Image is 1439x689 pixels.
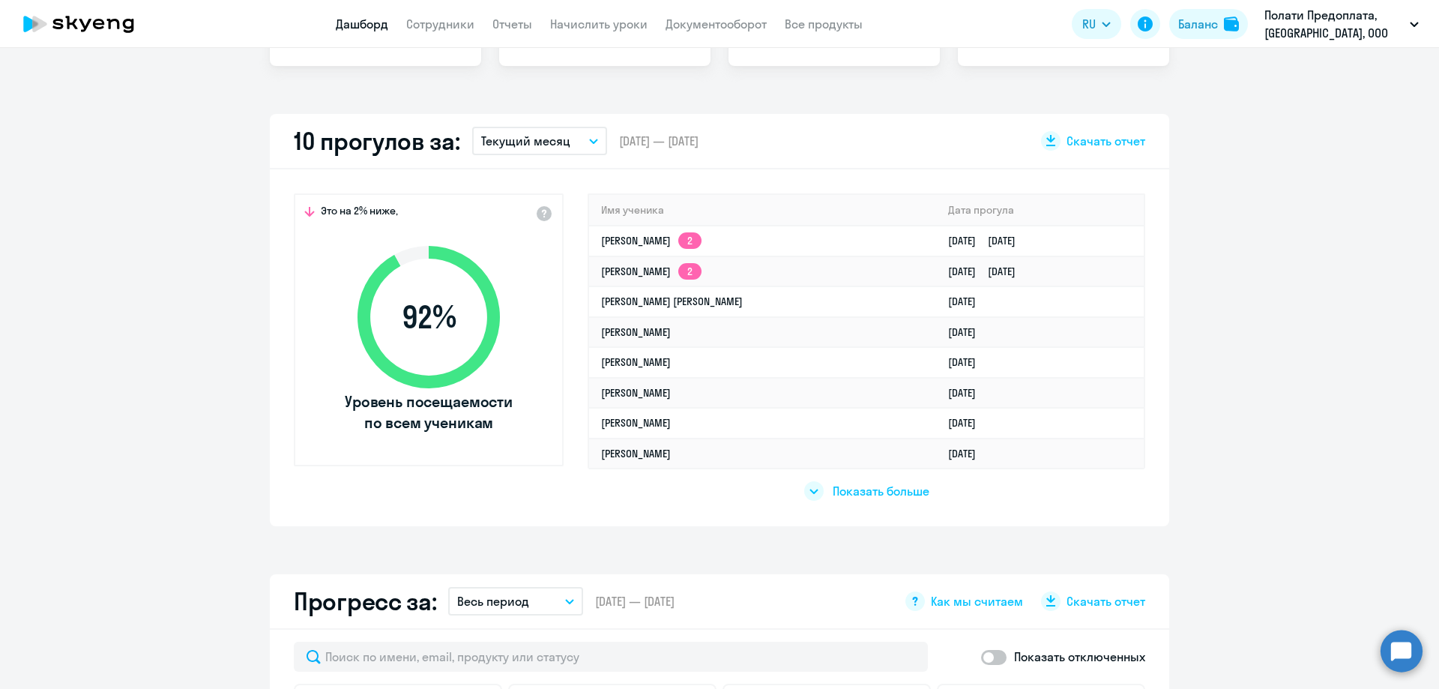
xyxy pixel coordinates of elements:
[1178,15,1218,33] div: Баланс
[1169,9,1248,39] button: Балансbalance
[601,234,702,247] a: [PERSON_NAME]2
[294,126,460,156] h2: 10 прогулов за:
[1264,6,1404,42] p: Полати Предоплата, [GEOGRAPHIC_DATA], ООО
[472,127,607,155] button: Текущий месяц
[948,234,1028,247] a: [DATE][DATE]
[948,447,988,460] a: [DATE]
[1224,16,1239,31] img: balance
[1067,133,1145,149] span: Скачать отчет
[833,483,929,499] span: Показать больше
[948,325,988,339] a: [DATE]
[448,587,583,616] button: Весь период
[406,16,474,31] a: Сотрудники
[1067,593,1145,610] span: Скачать отчет
[601,416,671,430] a: [PERSON_NAME]
[601,295,743,308] a: [PERSON_NAME] [PERSON_NAME]
[948,386,988,400] a: [DATE]
[785,16,863,31] a: Все продукты
[678,232,702,249] app-skyeng-badge: 2
[678,263,702,280] app-skyeng-badge: 2
[1072,9,1121,39] button: RU
[948,355,988,369] a: [DATE]
[343,391,515,433] span: Уровень посещаемости по всем ученикам
[948,265,1028,278] a: [DATE][DATE]
[343,299,515,335] span: 92 %
[1014,648,1145,666] p: Показать отключенных
[595,593,675,610] span: [DATE] — [DATE]
[931,593,1023,610] span: Как мы считаем
[619,133,699,149] span: [DATE] — [DATE]
[601,447,671,460] a: [PERSON_NAME]
[492,16,532,31] a: Отчеты
[336,16,388,31] a: Дашборд
[601,325,671,339] a: [PERSON_NAME]
[321,204,398,222] span: Это на 2% ниже,
[550,16,648,31] a: Начислить уроки
[294,642,928,672] input: Поиск по имени, email, продукту или статусу
[936,195,1144,226] th: Дата прогула
[601,386,671,400] a: [PERSON_NAME]
[948,295,988,308] a: [DATE]
[601,265,702,278] a: [PERSON_NAME]2
[948,416,988,430] a: [DATE]
[666,16,767,31] a: Документооборот
[1257,6,1426,42] button: Полати Предоплата, [GEOGRAPHIC_DATA], ООО
[589,195,936,226] th: Имя ученика
[1082,15,1096,33] span: RU
[481,132,570,150] p: Текущий месяц
[457,592,529,610] p: Весь период
[601,355,671,369] a: [PERSON_NAME]
[294,586,436,616] h2: Прогресс за:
